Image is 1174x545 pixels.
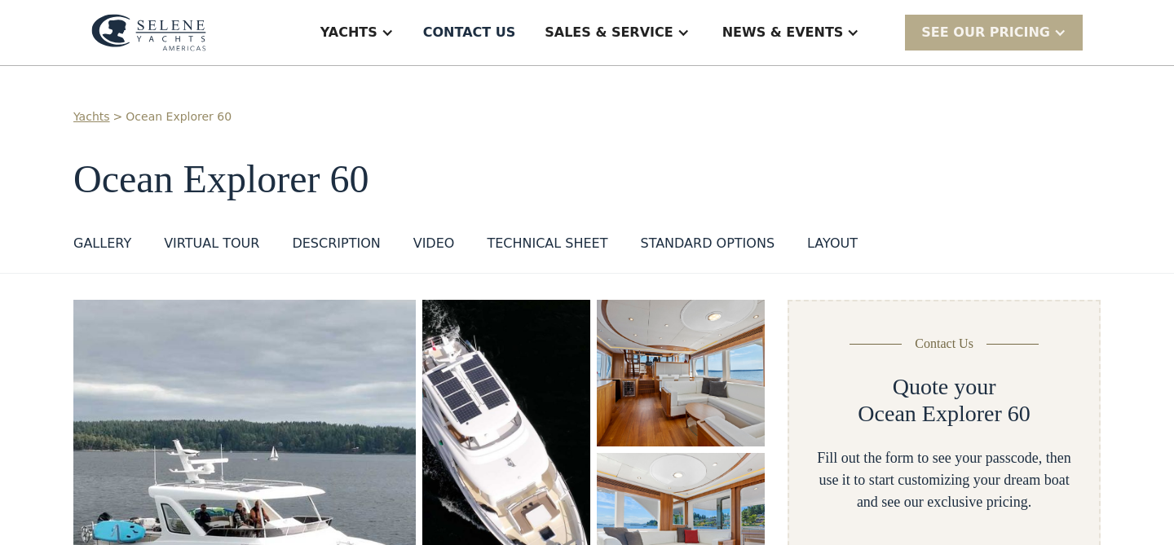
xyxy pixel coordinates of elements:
[126,108,232,125] a: Ocean Explorer 60
[91,14,206,51] img: logo
[73,234,131,253] div: GALLERY
[487,234,607,253] div: Technical sheet
[807,234,858,260] a: layout
[807,234,858,253] div: layout
[73,158,1101,201] h1: Ocean Explorer 60
[545,23,673,42] div: Sales & Service
[722,23,844,42] div: News & EVENTS
[858,400,1030,428] h2: Ocean Explorer 60
[413,234,455,260] a: VIDEO
[815,447,1073,513] div: Fill out the form to see your passcode, then use it to start customizing your dream boat and see ...
[292,234,380,260] a: DESCRIPTION
[423,23,516,42] div: Contact US
[164,234,259,253] div: VIRTUAL TOUR
[921,23,1050,42] div: SEE Our Pricing
[640,234,775,260] a: standard options
[893,373,996,401] h2: Quote your
[292,234,380,253] div: DESCRIPTION
[113,108,123,125] div: >
[413,234,455,253] div: VIDEO
[915,334,973,354] div: Contact Us
[640,234,775,253] div: standard options
[73,108,110,125] a: Yachts
[164,234,259,260] a: VIRTUAL TOUR
[73,234,131,260] a: GALLERY
[487,234,607,260] a: Technical sheet
[320,23,377,42] div: Yachts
